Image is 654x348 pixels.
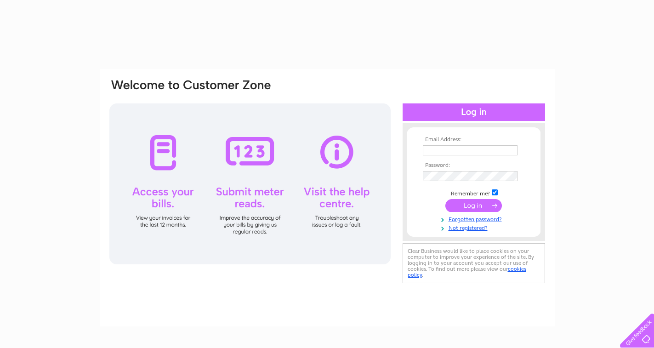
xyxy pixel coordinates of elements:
[423,214,527,223] a: Forgotten password?
[403,243,545,283] div: Clear Business would like to place cookies on your computer to improve your experience of the sit...
[421,162,527,169] th: Password:
[423,223,527,232] a: Not registered?
[408,266,526,278] a: cookies policy
[445,199,502,212] input: Submit
[421,137,527,143] th: Email Address:
[421,188,527,197] td: Remember me?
